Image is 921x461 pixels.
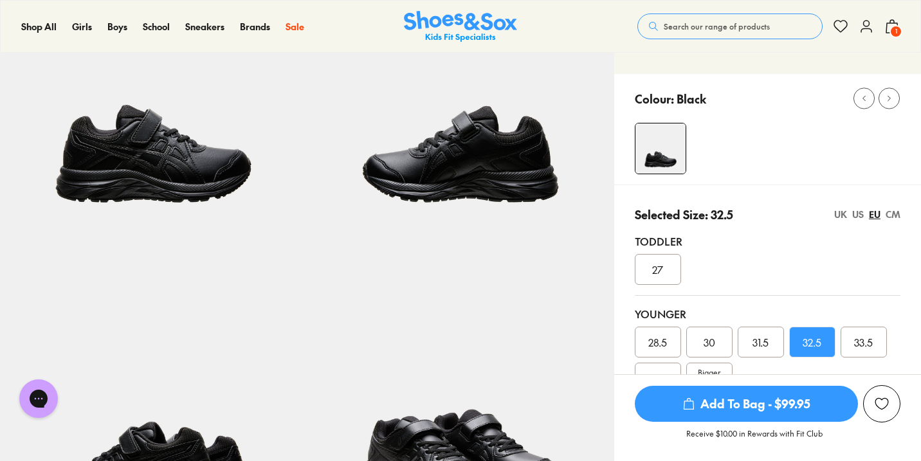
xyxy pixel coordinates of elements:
[404,11,517,42] a: Shoes & Sox
[635,233,900,249] div: Toddler
[107,20,127,33] a: Boys
[677,90,706,107] p: Black
[834,208,847,221] div: UK
[72,20,92,33] a: Girls
[884,12,900,41] button: 1
[637,14,823,39] button: Search our range of products
[635,306,900,321] div: Younger
[889,25,902,38] span: 1
[652,262,663,277] span: 27
[869,208,880,221] div: EU
[404,11,517,42] img: SNS_Logo_Responsive.svg
[648,334,667,350] span: 28.5
[704,334,715,350] span: 30
[185,20,224,33] a: Sneakers
[286,20,304,33] a: Sale
[752,334,769,350] span: 31.5
[863,385,900,422] button: Add to Wishlist
[635,90,674,107] p: Colour:
[240,20,270,33] a: Brands
[854,334,873,350] span: 33.5
[886,208,900,221] div: CM
[635,206,733,223] p: Selected Size: 32.5
[803,334,821,350] span: 32.5
[686,428,823,451] p: Receive $10.00 in Rewards with Fit Club
[698,366,720,390] span: Bigger Sizes
[635,123,686,174] img: 4-269858_1
[852,208,864,221] div: US
[652,370,663,386] span: 35
[143,20,170,33] a: School
[21,20,57,33] a: Shop All
[635,385,858,422] button: Add To Bag - $99.95
[664,21,770,32] span: Search our range of products
[635,386,858,422] span: Add To Bag - $99.95
[13,375,64,422] iframe: Gorgias live chat messenger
